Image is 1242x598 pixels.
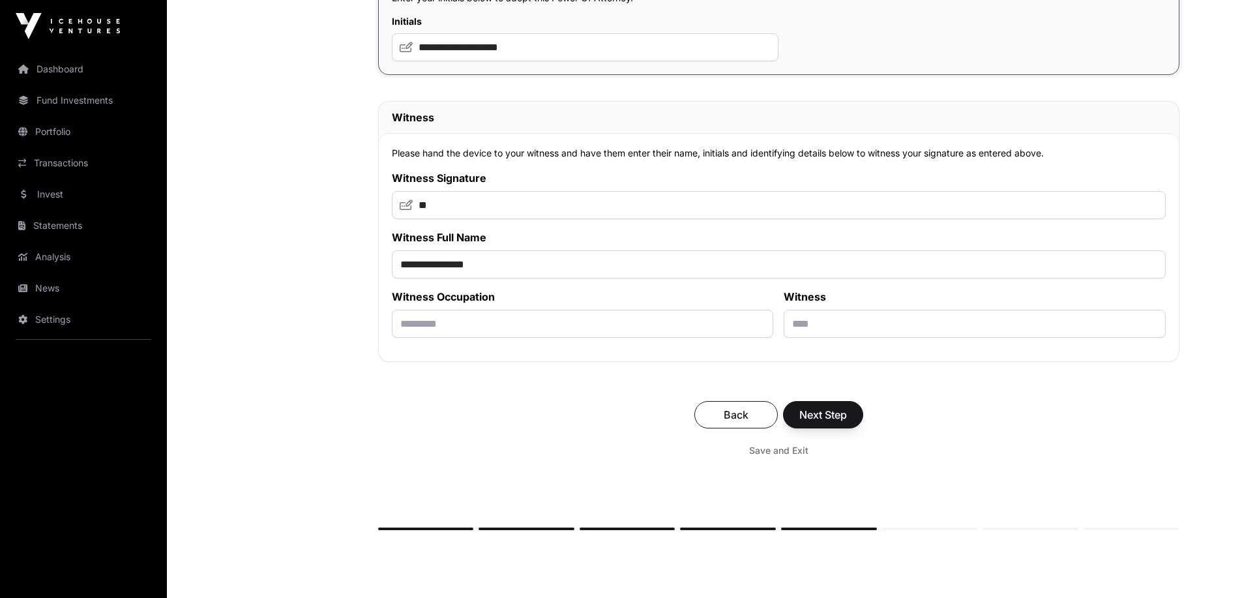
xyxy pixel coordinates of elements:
a: Analysis [10,243,156,271]
a: Portfolio [10,117,156,146]
span: Next Step [799,407,847,423]
a: Statements [10,211,156,240]
a: Transactions [10,149,156,177]
label: Witness Full Name [392,230,1166,245]
a: News [10,274,156,303]
span: Back [711,407,761,423]
label: Witness Signature [392,170,1166,186]
iframe: Chat Widget [1177,535,1242,598]
button: Back [694,401,778,428]
a: Settings [10,305,156,334]
h2: Witness [392,110,1166,125]
label: Witness Occupation [392,289,774,305]
span: Save and Exit [749,444,808,457]
a: Fund Investments [10,86,156,115]
a: Invest [10,180,156,209]
label: Witness [784,289,1166,305]
button: Next Step [783,401,863,428]
label: Initials [392,15,779,28]
img: Icehouse Ventures Logo [16,13,120,39]
a: Dashboard [10,55,156,83]
button: Save and Exit [733,439,824,462]
p: Please hand the device to your witness and have them enter their name, initials and identifying d... [392,147,1166,160]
